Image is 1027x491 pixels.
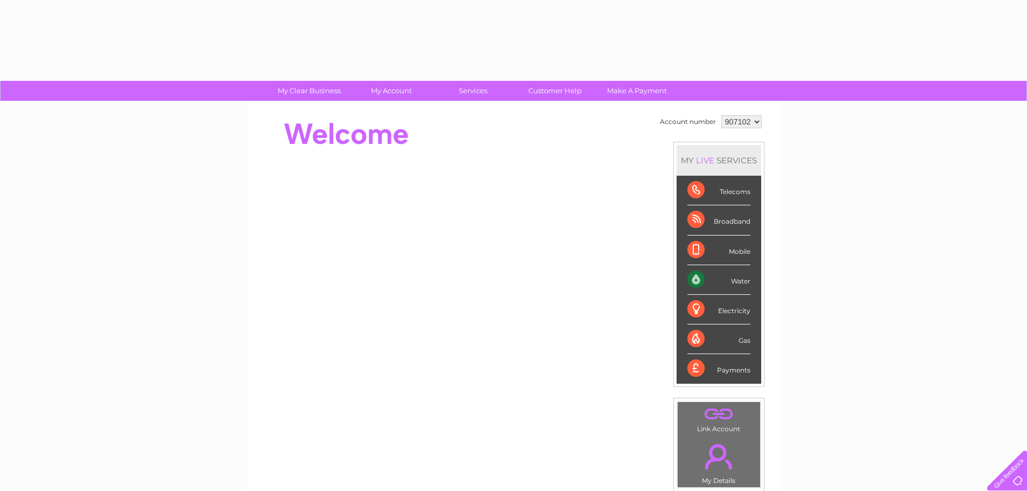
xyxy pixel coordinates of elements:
[680,405,757,424] a: .
[429,81,518,101] a: Services
[265,81,354,101] a: My Clear Business
[677,145,761,176] div: MY SERVICES
[347,81,436,101] a: My Account
[687,176,750,205] div: Telecoms
[680,438,757,475] a: .
[687,295,750,324] div: Electricity
[687,354,750,383] div: Payments
[687,205,750,235] div: Broadband
[592,81,681,101] a: Make A Payment
[687,236,750,265] div: Mobile
[694,155,716,165] div: LIVE
[687,265,750,295] div: Water
[687,324,750,354] div: Gas
[511,81,599,101] a: Customer Help
[657,113,719,131] td: Account number
[677,402,761,435] td: Link Account
[677,435,761,488] td: My Details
